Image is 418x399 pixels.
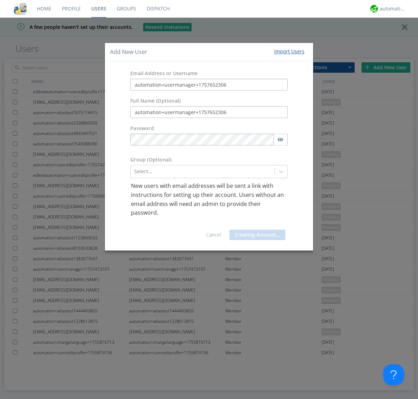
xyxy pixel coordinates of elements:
[130,157,171,163] label: Group (Optional)
[274,48,304,55] div: Import Users
[131,182,287,217] p: New users with email addresses will be sent a link with instructions for setting up their account...
[110,48,147,56] h4: Add New User
[380,5,406,12] div: automation+atlas
[230,230,285,240] button: Creating Account...
[206,231,221,238] a: Cancel
[130,125,154,132] label: Password
[130,106,288,118] input: Julie Appleseed
[130,79,288,91] input: e.g. email@address.com, Housekeeping1
[130,70,198,77] label: Email Address or Username
[14,2,26,15] img: cddb5a64eb264b2086981ab96f4c1ba7
[370,5,378,13] img: d2d01cd9b4174d08988066c6d424eccd
[130,98,180,105] label: Full Name (Optional)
